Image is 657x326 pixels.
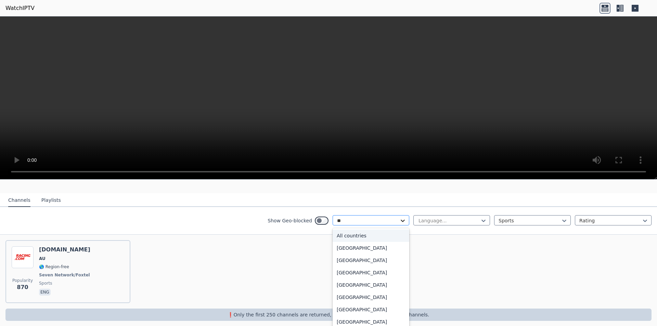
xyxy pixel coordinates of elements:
h6: [DOMAIN_NAME] [39,246,91,253]
div: [GEOGRAPHIC_DATA] [333,303,409,316]
div: [GEOGRAPHIC_DATA] [333,279,409,291]
div: [GEOGRAPHIC_DATA] [333,266,409,279]
div: [GEOGRAPHIC_DATA] [333,254,409,266]
label: Show Geo-blocked [268,217,312,224]
span: sports [39,281,52,286]
span: Popularity [12,278,33,283]
span: 870 [17,283,28,291]
img: Racing.com [12,246,34,268]
div: [GEOGRAPHIC_DATA] [333,291,409,303]
span: AU [39,256,46,261]
button: Playlists [41,194,61,207]
p: ❗️Only the first 250 channels are returned, use the filters to narrow down channels. [8,311,649,318]
a: WatchIPTV [5,4,35,12]
p: eng [39,289,51,296]
button: Channels [8,194,30,207]
span: 🌎 Region-free [39,264,69,270]
div: All countries [333,230,409,242]
div: [GEOGRAPHIC_DATA] [333,242,409,254]
span: Seven Network/Foxtel [39,272,90,278]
